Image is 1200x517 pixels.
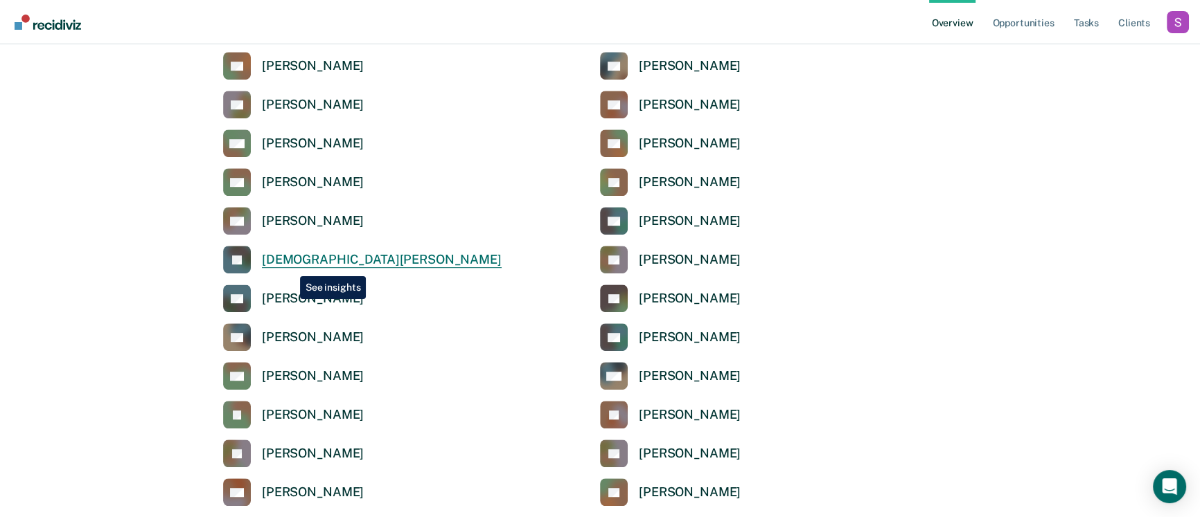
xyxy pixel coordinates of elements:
[15,15,81,30] img: Recidiviz
[600,129,741,157] a: [PERSON_NAME]
[1153,470,1186,503] div: Open Intercom Messenger
[639,484,741,500] div: [PERSON_NAME]
[223,362,364,390] a: [PERSON_NAME]
[600,168,741,196] a: [PERSON_NAME]
[223,478,364,506] a: [PERSON_NAME]
[600,207,741,235] a: [PERSON_NAME]
[262,484,364,500] div: [PERSON_NAME]
[639,368,741,384] div: [PERSON_NAME]
[262,136,364,152] div: [PERSON_NAME]
[600,246,741,273] a: [PERSON_NAME]
[600,478,741,506] a: [PERSON_NAME]
[262,291,364,307] div: [PERSON_NAME]
[223,207,364,235] a: [PERSON_NAME]
[600,401,741,428] a: [PERSON_NAME]
[600,362,741,390] a: [PERSON_NAME]
[262,329,364,345] div: [PERSON_NAME]
[262,407,364,423] div: [PERSON_NAME]
[639,58,741,74] div: [PERSON_NAME]
[223,284,364,312] a: [PERSON_NAME]
[223,323,364,351] a: [PERSON_NAME]
[639,97,741,113] div: [PERSON_NAME]
[223,129,364,157] a: [PERSON_NAME]
[262,252,502,268] div: [DEMOGRAPHIC_DATA][PERSON_NAME]
[223,401,364,428] a: [PERSON_NAME]
[262,97,364,113] div: [PERSON_NAME]
[639,174,741,190] div: [PERSON_NAME]
[600,91,741,118] a: [PERSON_NAME]
[639,252,741,268] div: [PERSON_NAME]
[262,368,364,384] div: [PERSON_NAME]
[639,213,741,229] div: [PERSON_NAME]
[223,52,364,80] a: [PERSON_NAME]
[639,136,741,152] div: [PERSON_NAME]
[600,323,741,351] a: [PERSON_NAME]
[1167,11,1189,33] button: Profile dropdown button
[639,329,741,345] div: [PERSON_NAME]
[600,52,741,80] a: [PERSON_NAME]
[223,91,364,118] a: [PERSON_NAME]
[639,407,741,423] div: [PERSON_NAME]
[262,213,364,229] div: [PERSON_NAME]
[223,246,502,273] a: [DEMOGRAPHIC_DATA][PERSON_NAME]
[262,58,364,74] div: [PERSON_NAME]
[639,291,741,307] div: [PERSON_NAME]
[262,174,364,190] div: [PERSON_NAME]
[262,446,364,462] div: [PERSON_NAME]
[223,168,364,196] a: [PERSON_NAME]
[600,284,741,312] a: [PERSON_NAME]
[600,439,741,467] a: [PERSON_NAME]
[223,439,364,467] a: [PERSON_NAME]
[639,446,741,462] div: [PERSON_NAME]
